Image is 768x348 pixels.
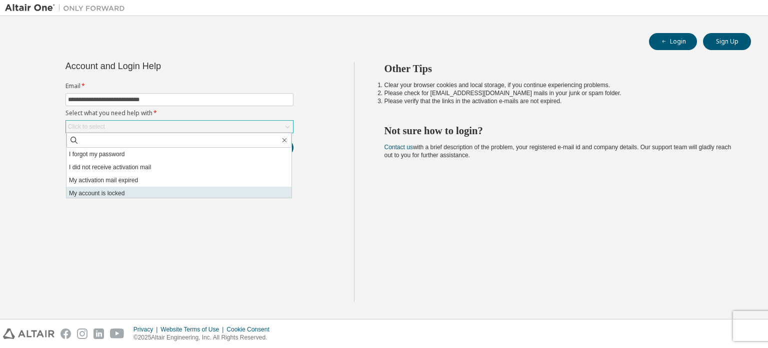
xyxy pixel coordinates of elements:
[133,333,275,342] p: © 2025 Altair Engineering, Inc. All Rights Reserved.
[226,325,275,333] div: Cookie Consent
[5,3,130,13] img: Altair One
[77,328,87,339] img: instagram.svg
[66,148,291,161] li: I forgot my password
[160,325,226,333] div: Website Terms of Use
[649,33,697,50] button: Login
[68,123,105,131] div: Click to select
[384,81,733,89] li: Clear your browser cookies and local storage, if you continue experiencing problems.
[110,328,124,339] img: youtube.svg
[60,328,71,339] img: facebook.svg
[65,82,293,90] label: Email
[384,124,733,137] h2: Not sure how to login?
[703,33,751,50] button: Sign Up
[93,328,104,339] img: linkedin.svg
[66,121,293,133] div: Click to select
[133,325,160,333] div: Privacy
[384,144,731,159] span: with a brief description of the problem, your registered e-mail id and company details. Our suppo...
[3,328,54,339] img: altair_logo.svg
[384,97,733,105] li: Please verify that the links in the activation e-mails are not expired.
[384,144,413,151] a: Contact us
[384,89,733,97] li: Please check for [EMAIL_ADDRESS][DOMAIN_NAME] mails in your junk or spam folder.
[384,62,733,75] h2: Other Tips
[65,109,293,117] label: Select what you need help with
[65,62,248,70] div: Account and Login Help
